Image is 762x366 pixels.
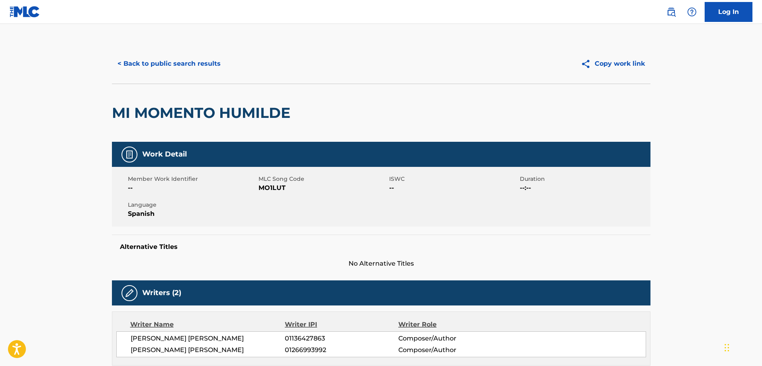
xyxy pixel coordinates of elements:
span: Composer/Author [398,334,501,343]
button: Copy work link [575,54,650,74]
iframe: Chat Widget [722,328,762,366]
span: 01266993992 [285,345,398,355]
img: search [666,7,676,17]
span: 01136427863 [285,334,398,343]
div: Help [684,4,700,20]
span: [PERSON_NAME] [PERSON_NAME] [131,334,285,343]
img: help [687,7,697,17]
span: --:-- [520,183,648,193]
h5: Writers (2) [142,288,181,297]
div: Writer Role [398,320,501,329]
img: Copy work link [581,59,595,69]
img: Writers [125,288,134,298]
h5: Alternative Titles [120,243,643,251]
span: Member Work Identifier [128,175,257,183]
span: Duration [520,175,648,183]
img: MLC Logo [10,6,40,18]
span: No Alternative Titles [112,259,650,268]
span: -- [128,183,257,193]
div: Writer Name [130,320,285,329]
a: Public Search [663,4,679,20]
div: Writer IPI [285,320,398,329]
a: Log In [705,2,752,22]
img: Work Detail [125,150,134,159]
span: MO1LUT [259,183,387,193]
h5: Work Detail [142,150,187,159]
span: -- [389,183,518,193]
span: Language [128,201,257,209]
button: < Back to public search results [112,54,226,74]
span: Spanish [128,209,257,219]
div: Drag [725,336,729,360]
span: Composer/Author [398,345,501,355]
span: MLC Song Code [259,175,387,183]
h2: MI MOMENTO HUMILDE [112,104,294,122]
span: [PERSON_NAME] [PERSON_NAME] [131,345,285,355]
span: ISWC [389,175,518,183]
